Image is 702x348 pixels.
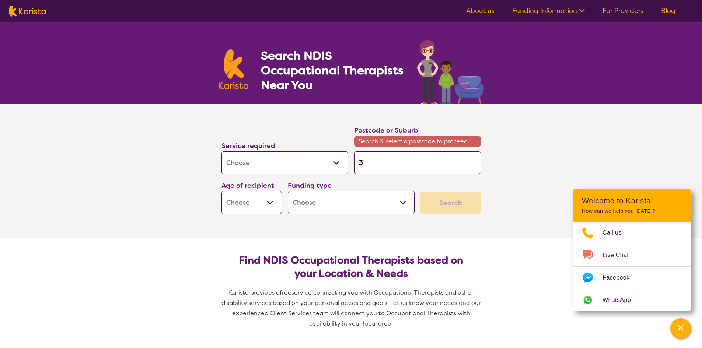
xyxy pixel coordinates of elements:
[661,6,675,15] a: Blog
[221,141,275,150] label: Service required
[582,196,682,205] h2: Welcome to Karista!
[280,289,291,296] span: free
[219,49,249,89] img: Karista logo
[354,126,418,135] label: Postcode or Suburb
[417,40,484,104] img: occupational-therapy
[229,289,280,296] span: Karista provides a
[466,6,495,15] a: About us
[573,189,691,311] div: Channel Menu
[288,181,332,190] label: Funding type
[670,318,691,339] button: Channel Menu
[603,227,631,238] span: Call us
[603,250,638,261] span: Live Chat
[221,289,482,327] span: service connecting you with Occupational Therapists and other disability services based on your p...
[227,254,475,280] h2: Find NDIS Occupational Therapists based on your Location & Needs
[261,48,404,92] h1: Search NDIS Occupational Therapists Near You
[573,289,691,311] a: Web link opens in a new tab.
[582,208,682,214] p: How can we help you [DATE]?
[603,6,643,15] a: For Providers
[573,222,691,311] ul: Choose channel
[9,6,46,17] img: Karista logo
[221,181,274,190] label: Age of recipient
[512,6,585,15] a: Funding Information
[603,295,640,306] span: WhatsApp
[354,136,481,147] span: Search & select a postcode to proceed
[354,151,481,174] input: Type
[603,272,638,283] span: Facebook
